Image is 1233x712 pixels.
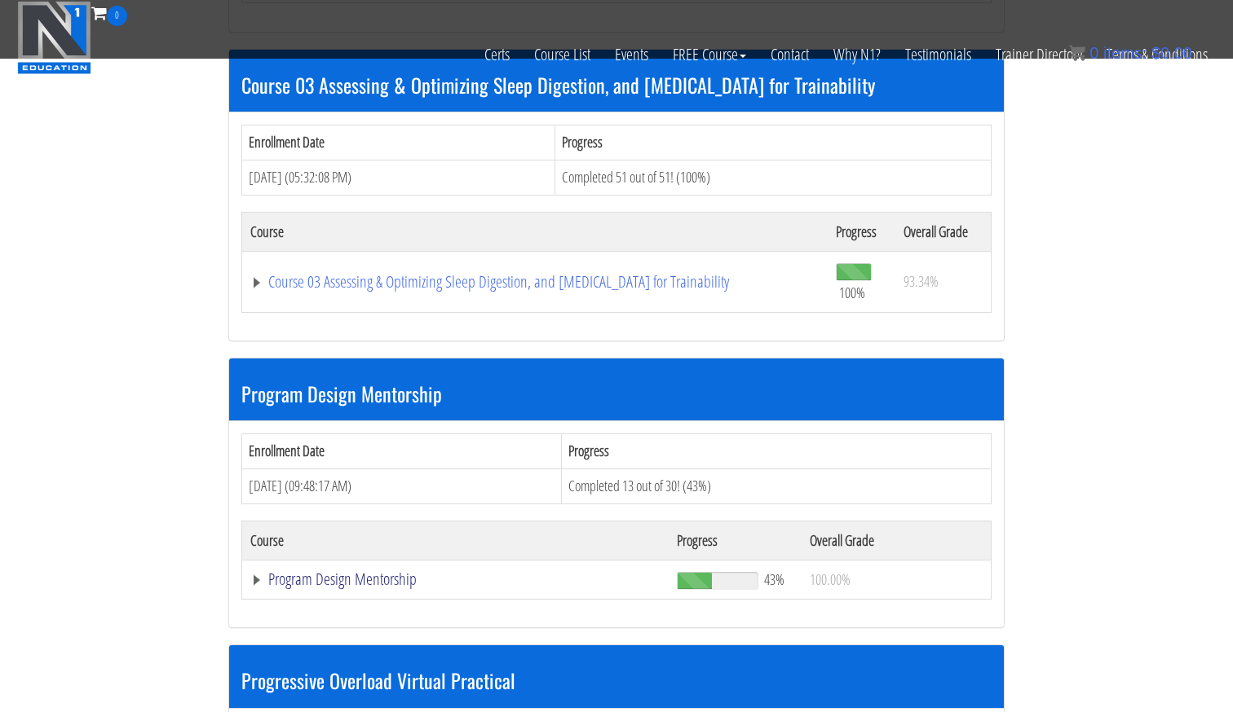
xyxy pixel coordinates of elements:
img: icon11.png [1069,45,1085,61]
td: [DATE] (09:48:17 AM) [242,469,562,504]
a: Terms & Conditions [1094,26,1220,83]
span: 100% [839,283,865,301]
th: Enrollment Date [242,125,555,160]
img: n1-education [17,1,91,74]
a: 0 items: $0.00 [1069,44,1192,62]
span: 43% [764,570,784,588]
h3: Program Design Mentorship [241,383,992,404]
td: 93.34% [895,251,992,312]
span: 0 [107,6,127,26]
span: 0 [1089,44,1098,62]
a: 0 [91,2,127,24]
th: Overall Grade [895,212,992,251]
a: Testimonials [893,26,983,83]
a: Program Design Mentorship [250,571,661,587]
a: Why N1? [821,26,893,83]
a: Course List [522,26,603,83]
a: Course 03 Assessing & Optimizing Sleep Digestion, and [MEDICAL_DATA] for Trainability [250,274,820,290]
td: 100.00% [802,560,991,599]
th: Enrollment Date [242,434,562,469]
h3: Progressive Overload Virtual Practical [241,670,992,691]
bdi: 0.00 [1151,44,1192,62]
th: Progress [828,212,895,251]
td: [DATE] (05:32:08 PM) [242,160,555,195]
td: Completed 51 out of 51! (100%) [555,160,992,195]
td: Completed 13 out of 30! (43%) [562,469,992,504]
h3: Course 03 Assessing & Optimizing Sleep Digestion, and [MEDICAL_DATA] for Trainability [241,74,992,95]
th: Course [242,212,829,251]
a: Contact [758,26,821,83]
th: Progress [555,125,992,160]
span: $ [1151,44,1160,62]
th: Overall Grade [802,521,991,560]
a: Certs [472,26,522,83]
th: Progress [669,521,802,560]
a: Events [603,26,661,83]
th: Progress [562,434,992,469]
span: items: [1103,44,1147,62]
a: FREE Course [661,26,758,83]
a: Trainer Directory [983,26,1094,83]
th: Course [242,521,670,560]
